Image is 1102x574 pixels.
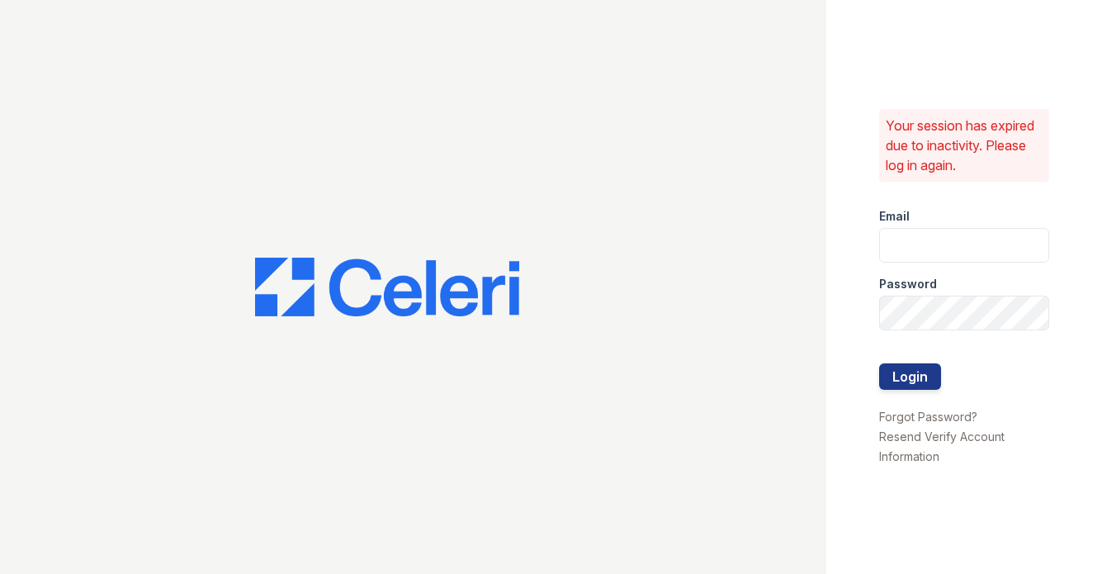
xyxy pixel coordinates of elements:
img: CE_Logo_Blue-a8612792a0a2168367f1c8372b55b34899dd931a85d93a1a3d3e32e68fde9ad4.png [255,258,519,317]
a: Forgot Password? [879,410,977,424]
p: Your session has expired due to inactivity. Please log in again. [886,116,1043,175]
button: Login [879,363,941,390]
a: Resend Verify Account Information [879,429,1005,463]
label: Password [879,276,937,292]
label: Email [879,208,910,225]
